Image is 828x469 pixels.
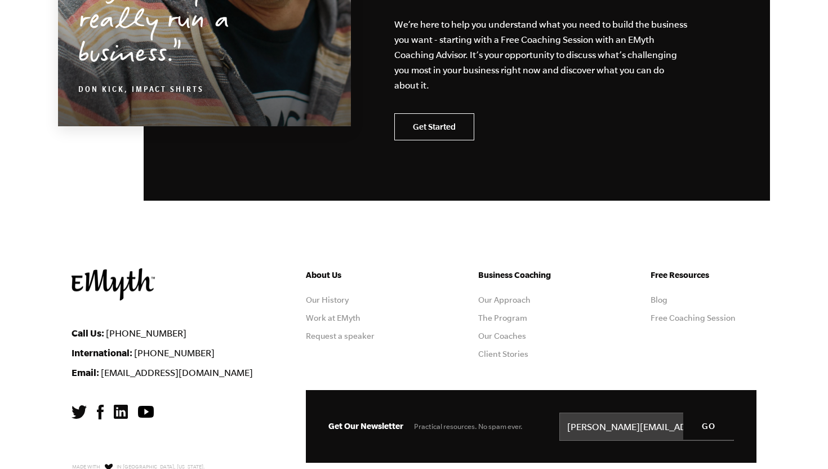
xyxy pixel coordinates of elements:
input: name@emailaddress.com [559,413,734,441]
img: LinkedIn [114,405,128,419]
a: Client Stories [478,349,528,359]
a: Our Approach [478,295,531,304]
a: The Program [478,313,527,322]
strong: Call Us: [72,328,104,338]
input: GO [683,413,734,440]
a: Get Started [394,113,474,140]
a: Blog [651,295,667,304]
a: [PHONE_NUMBER] [106,328,186,338]
img: EMyth [72,268,155,300]
a: Free Coaching Session [651,313,736,322]
span: Practical resources. No spam ever. [414,422,523,431]
img: Facebook [97,405,104,419]
strong: International: [72,347,132,358]
a: Work at EMyth [306,313,360,322]
strong: Email: [72,367,99,378]
img: YouTube [138,406,154,418]
iframe: Chat Widget [772,415,828,469]
a: Request a speaker [306,331,375,340]
img: Twitter [72,405,87,419]
a: Our History [306,295,349,304]
h5: Business Coaching [478,268,584,282]
a: [EMAIL_ADDRESS][DOMAIN_NAME] [101,368,253,378]
h5: About Us [306,268,412,282]
span: Get Our Newsletter [328,421,403,431]
h5: Free Resources [651,268,756,282]
cite: Don Kick, Impact Shirts [78,86,204,95]
p: We’re here to help you understand what you need to build the business you want - starting with a ... [394,17,688,93]
a: Our Coaches [478,331,526,340]
a: [PHONE_NUMBER] [134,348,215,358]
